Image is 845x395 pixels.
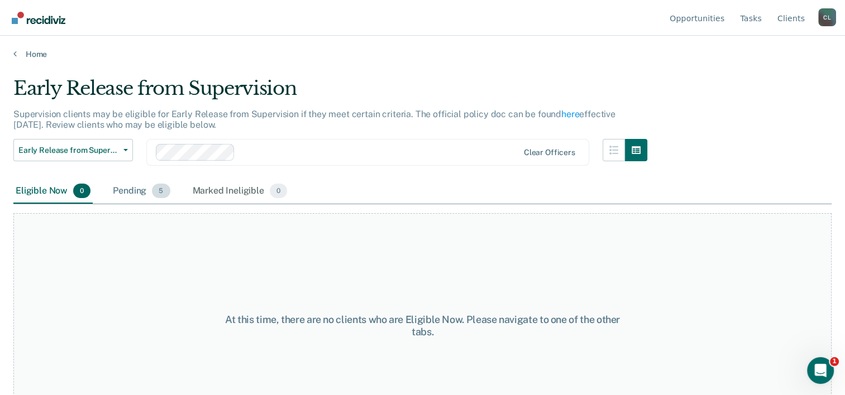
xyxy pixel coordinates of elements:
a: here [561,109,579,119]
div: C L [818,8,836,26]
p: Supervision clients may be eligible for Early Release from Supervision if they meet certain crite... [13,109,615,130]
div: Pending5 [111,179,172,204]
a: Home [13,49,832,59]
div: Early Release from Supervision [13,77,647,109]
div: At this time, there are no clients who are Eligible Now. Please navigate to one of the other tabs. [218,314,627,338]
button: Early Release from Supervision [13,139,133,161]
div: Eligible Now0 [13,179,93,204]
span: 0 [73,184,90,198]
img: Recidiviz [12,12,65,24]
span: 0 [270,184,287,198]
button: Profile dropdown button [818,8,836,26]
span: 5 [152,184,170,198]
div: Marked Ineligible0 [190,179,290,204]
span: 1 [830,357,839,366]
div: Clear officers [524,148,575,157]
span: Early Release from Supervision [18,146,119,155]
iframe: Intercom live chat [807,357,834,384]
